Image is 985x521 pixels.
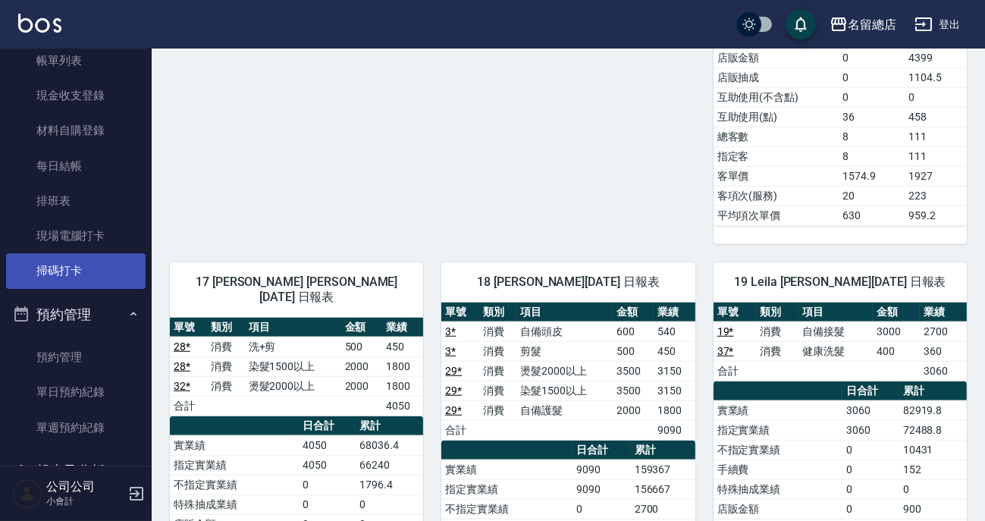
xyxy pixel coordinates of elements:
[905,186,967,206] td: 223
[572,441,630,460] th: 日合計
[842,499,899,519] td: 0
[382,396,423,416] td: 4050
[479,400,516,420] td: 消費
[631,441,695,460] th: 累計
[786,9,816,39] button: save
[714,420,842,440] td: 指定實業績
[842,479,899,499] td: 0
[516,341,613,361] td: 剪髮
[714,499,842,519] td: 店販金額
[6,113,146,148] a: 材料自購登錄
[613,381,654,400] td: 3500
[839,186,905,206] td: 20
[382,376,423,396] td: 1800
[6,43,146,78] a: 帳單列表
[756,322,798,341] td: 消費
[905,67,967,87] td: 1104.5
[299,455,356,475] td: 4050
[839,48,905,67] td: 0
[479,303,516,322] th: 類別
[631,479,695,499] td: 156667
[441,499,572,519] td: 不指定實業績
[441,303,478,322] th: 單號
[207,376,244,396] td: 消費
[356,494,423,514] td: 0
[170,475,299,494] td: 不指定實業績
[479,361,516,381] td: 消費
[245,356,341,376] td: 染髮1500以上
[170,396,207,416] td: 合計
[714,400,842,420] td: 實業績
[905,146,967,166] td: 111
[714,107,839,127] td: 互助使用(點)
[905,127,967,146] td: 111
[842,381,899,401] th: 日合計
[382,356,423,376] td: 1800
[842,420,899,440] td: 3060
[920,322,967,341] td: 2700
[382,318,423,337] th: 業績
[245,376,341,396] td: 燙髮2000以上
[46,494,124,508] p: 小會計
[341,337,382,356] td: 500
[848,15,896,34] div: 名留總店
[207,356,244,376] td: 消費
[823,9,902,40] button: 名留總店
[905,107,967,127] td: 458
[899,381,967,401] th: 累計
[714,440,842,460] td: 不指定實業績
[356,416,423,436] th: 累計
[899,460,967,479] td: 152
[899,499,967,519] td: 900
[839,146,905,166] td: 8
[613,400,654,420] td: 2000
[654,303,695,322] th: 業績
[245,318,341,337] th: 項目
[516,400,613,420] td: 自備護髮
[842,460,899,479] td: 0
[839,67,905,87] td: 0
[714,87,839,107] td: 互助使用(不含點)
[905,48,967,67] td: 4399
[18,14,61,33] img: Logo
[798,341,873,361] td: 健康洗髮
[798,303,873,322] th: 項目
[798,322,873,341] td: 自備接髮
[873,341,920,361] td: 400
[899,479,967,499] td: 0
[714,166,839,186] td: 客單價
[572,460,630,479] td: 9090
[839,87,905,107] td: 0
[714,48,839,67] td: 店販金額
[6,451,146,491] button: 報表及分析
[572,479,630,499] td: 9090
[714,303,756,322] th: 單號
[170,494,299,514] td: 特殊抽成業績
[732,275,949,290] span: 19 Leila [PERSON_NAME][DATE] 日報表
[839,107,905,127] td: 36
[714,361,756,381] td: 合計
[6,375,146,410] a: 單日預約紀錄
[905,87,967,107] td: 0
[516,361,613,381] td: 燙髮2000以上
[654,322,695,341] td: 540
[341,376,382,396] td: 2000
[207,337,244,356] td: 消費
[170,435,299,455] td: 實業績
[654,420,695,440] td: 9090
[873,322,920,341] td: 3000
[920,303,967,322] th: 業績
[654,341,695,361] td: 450
[714,460,842,479] td: 手續費
[714,146,839,166] td: 指定客
[516,381,613,400] td: 染髮1500以上
[479,341,516,361] td: 消費
[479,381,516,400] td: 消費
[839,127,905,146] td: 8
[899,440,967,460] td: 10431
[6,149,146,184] a: 每日結帳
[170,455,299,475] td: 指定實業績
[6,218,146,253] a: 現場電腦打卡
[714,303,967,381] table: a dense table
[756,341,798,361] td: 消費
